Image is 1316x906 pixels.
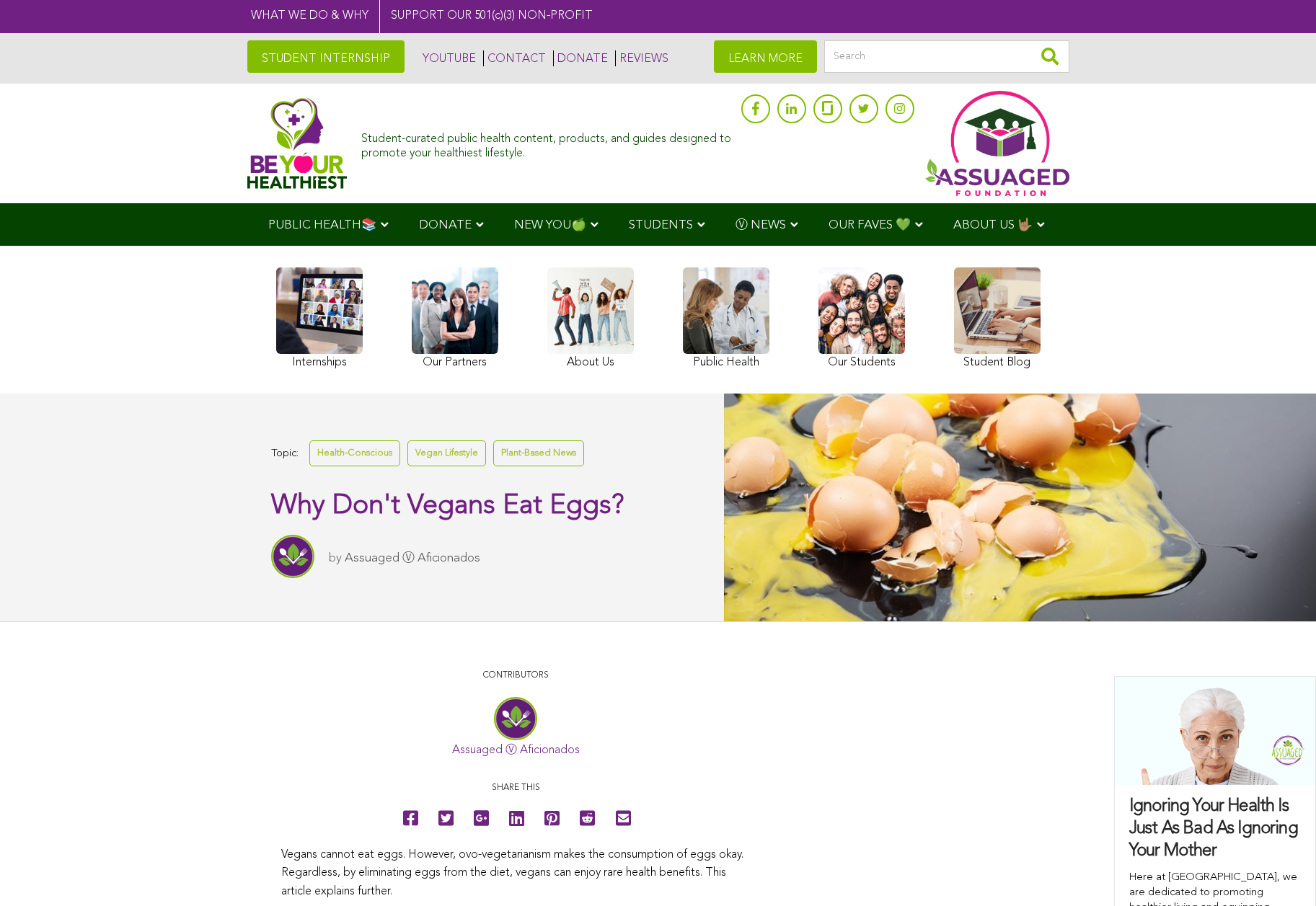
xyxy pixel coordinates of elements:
a: Health-Conscious [309,440,400,466]
a: YOUTUBE [419,50,476,66]
div: Navigation Menu [247,203,1069,246]
div: Student-curated public health content, products, and guides designed to promote your healthiest l... [361,125,733,160]
img: Assuaged App [925,91,1069,196]
input: Search [824,40,1069,73]
a: Vegan Lifestyle [407,440,486,466]
span: by [329,552,342,564]
a: REVIEWS [615,50,668,66]
a: DONATE [553,50,608,66]
span: NEW YOU🍏 [514,219,586,231]
p: CONTRIBUTORS [281,669,750,683]
a: STUDENT INTERNSHIP [247,40,405,73]
a: LEARN MORE [714,40,817,73]
a: CONTACT [483,50,546,66]
img: Assuaged Ⓥ Aficionados [271,535,314,578]
a: Assuaged Ⓥ Aficionados [452,745,580,756]
p: Vegans cannot eat eggs. However, ovo-vegetarianism makes the consumption of eggs okay. Regardless... [281,846,750,902]
iframe: Chat Widget [1244,837,1316,906]
span: Ⓥ NEWS [736,219,786,231]
img: Assuaged [247,97,348,189]
span: STUDENTS [629,219,693,231]
span: OUR FAVES 💚 [829,219,911,231]
a: Assuaged Ⓥ Aficionados [345,552,480,564]
span: Why Don't Vegans Eat Eggs? [271,492,624,520]
a: Plant-Based News [493,440,584,466]
span: Topic: [271,444,299,463]
span: DONATE [419,219,472,231]
p: Share this [281,781,750,795]
span: PUBLIC HEALTH📚 [268,219,376,231]
span: ABOUT US 🤟🏽 [953,219,1033,231]
img: glassdoor [822,101,832,115]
